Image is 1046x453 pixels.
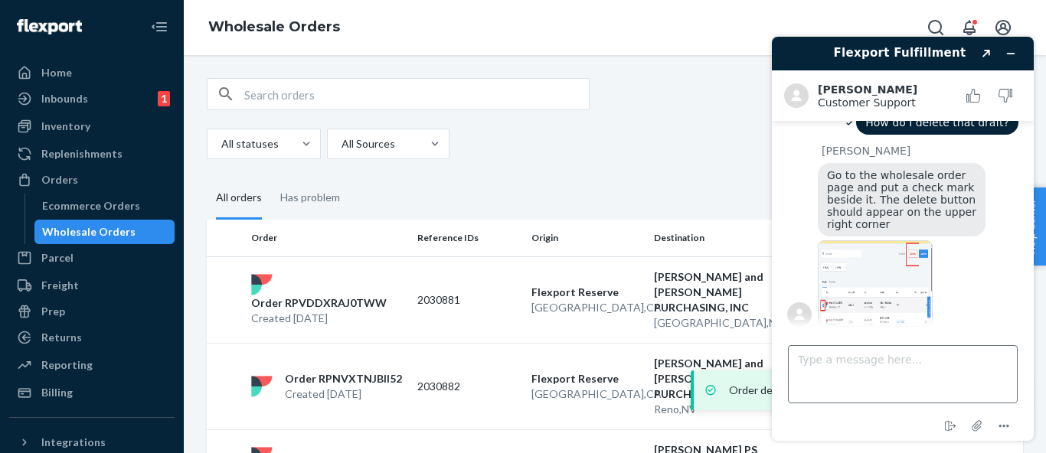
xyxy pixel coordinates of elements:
div: Freight [41,278,79,293]
p: Order deleted successfully! [729,383,986,398]
div: Inventory [41,119,90,134]
p: Order RPNVXTNJBII52 [285,371,402,386]
p: [PERSON_NAME] and [PERSON_NAME] PURCHASING, INC. [654,356,764,402]
span: Chat [36,11,67,24]
a: Prep [9,299,175,324]
button: Open Search Box [920,12,951,43]
p: [PERSON_NAME] and [PERSON_NAME] PURCHASING, INC [654,269,764,315]
p: Created [DATE] [285,386,402,402]
a: Returns [9,325,175,350]
p: 2030882 [417,379,519,394]
a: Inbounds1 [9,86,175,111]
a: Wholesale Orders [208,18,340,35]
div: 1 [158,91,170,106]
img: flexport logo [251,376,273,397]
div: Parcel [41,250,74,266]
div: Wholesale Orders [42,224,136,240]
div: Returns [41,330,82,345]
a: Inventory [9,114,175,139]
a: Billing [9,380,175,405]
input: All statuses [220,136,221,152]
a: Ecommerce Orders [34,194,175,218]
a: Freight [9,273,175,298]
p: 2030881 [417,292,519,308]
p: Order RPVDDXRAJ0TWW [251,295,387,311]
p: Flexport Reserve [531,285,642,300]
div: Reporting [41,357,93,373]
a: Home [9,60,175,85]
div: Integrations [41,435,106,450]
th: Origin [525,220,648,256]
div: Has problem [280,178,340,217]
p: Flexport Reserve [531,371,642,386]
input: All Sources [340,136,342,152]
a: Orders [9,168,175,192]
p: Created [DATE] [251,311,387,326]
div: Replenishments [41,146,123,161]
img: flexport logo [251,274,273,295]
button: Open notifications [954,12,985,43]
th: Destination [648,220,770,256]
a: Reporting [9,353,175,377]
th: Order [245,220,411,256]
div: Billing [41,385,73,400]
p: Reno , NV [654,402,764,417]
a: Parcel [9,246,175,270]
p: [GEOGRAPHIC_DATA] , CA [531,386,642,402]
ol: breadcrumbs [196,5,352,50]
div: Inbounds [41,91,88,106]
div: Orders [41,172,78,187]
div: Prep [41,304,65,319]
th: Reference IDs [411,220,525,256]
div: Ecommerce Orders [42,198,140,213]
div: All orders [216,178,262,220]
iframe: Find more information here [760,24,1046,453]
a: Wholesale Orders [34,220,175,244]
img: Flexport logo [17,19,82,34]
a: Replenishments [9,142,175,166]
p: [GEOGRAPHIC_DATA] , NJ [654,315,764,331]
input: Search orders [244,79,589,109]
p: [GEOGRAPHIC_DATA] , CA [531,300,642,315]
div: Home [41,65,72,80]
button: Close Navigation [144,11,175,42]
button: Open account menu [988,12,1018,43]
